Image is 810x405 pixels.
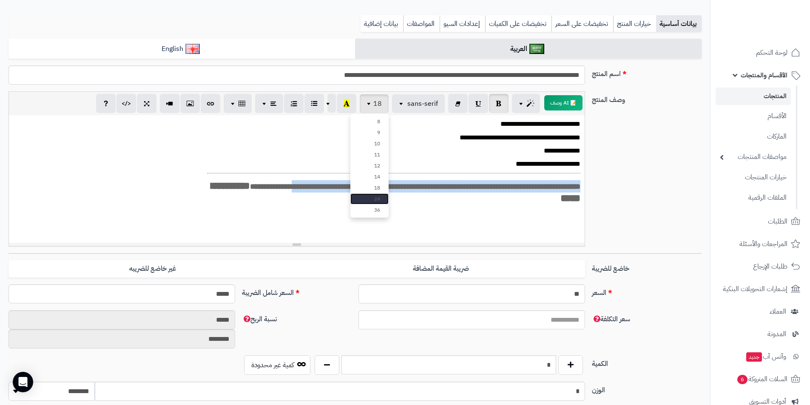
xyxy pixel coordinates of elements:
button: 18 [360,94,389,113]
label: السعر [588,284,705,298]
a: الأقسام [716,107,791,125]
a: إعدادات السيو [440,15,485,32]
span: المراجعات والأسئلة [739,238,787,250]
label: خاضع للضريبة [588,260,705,274]
a: 36 [350,204,389,215]
label: الوزن [588,382,705,395]
a: 8 [350,116,389,127]
a: 9 [350,127,389,138]
a: 12 [350,160,389,171]
a: لوحة التحكم [716,42,805,63]
label: السعر شامل الضريبة [239,284,355,298]
a: خيارات المنتجات [716,168,791,187]
span: المدونة [767,328,786,340]
label: الكمية [588,355,705,369]
a: خيارات المنتج [613,15,656,32]
span: sans-serif [407,99,438,109]
a: المواصفات [403,15,440,32]
span: العملاء [770,306,786,317]
a: العملاء [716,301,805,322]
a: الماركات [716,127,791,146]
button: 📝 AI وصف [544,95,583,110]
a: 18 [350,182,389,193]
span: 18 [373,99,382,109]
a: الطلبات [716,211,805,232]
a: 10 [350,138,389,149]
button: sans-serif [392,94,445,113]
label: ضريبة القيمة المضافة [297,260,585,278]
a: بيانات إضافية [361,15,403,32]
a: طلبات الإرجاع [716,256,805,277]
label: غير خاضع للضريبه [9,260,297,278]
img: English [185,44,200,54]
a: إشعارات التحويلات البنكية [716,279,805,299]
a: تخفيضات على الكميات [485,15,551,32]
div: Open Intercom Messenger [13,372,33,392]
span: الطلبات [768,215,787,227]
a: 14 [350,171,389,182]
a: وآتس آبجديد [716,346,805,367]
span: نسبة الربح [242,314,277,324]
span: وآتس آب [745,351,786,363]
label: وصف المنتج [588,91,705,105]
a: بيانات أساسية [656,15,702,32]
a: السلات المتروكة6 [716,369,805,389]
a: المنتجات [716,88,791,105]
a: المدونة [716,324,805,344]
a: English [9,39,355,59]
span: سعر التكلفة [592,314,630,324]
a: 11 [350,149,389,160]
a: العربية [355,39,702,59]
span: السلات المتروكة [736,373,787,385]
span: طلبات الإرجاع [753,261,787,272]
a: تخفيضات على السعر [551,15,613,32]
span: الأقسام والمنتجات [741,69,787,81]
span: 6 [737,375,747,384]
a: 24 [350,193,389,204]
span: إشعارات التحويلات البنكية [723,283,787,295]
a: مواصفات المنتجات [716,148,791,166]
label: اسم المنتج [588,65,705,79]
a: الملفات الرقمية [716,189,791,207]
img: العربية [529,44,544,54]
span: جديد [746,352,762,362]
a: المراجعات والأسئلة [716,234,805,254]
span: لوحة التحكم [756,47,787,59]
